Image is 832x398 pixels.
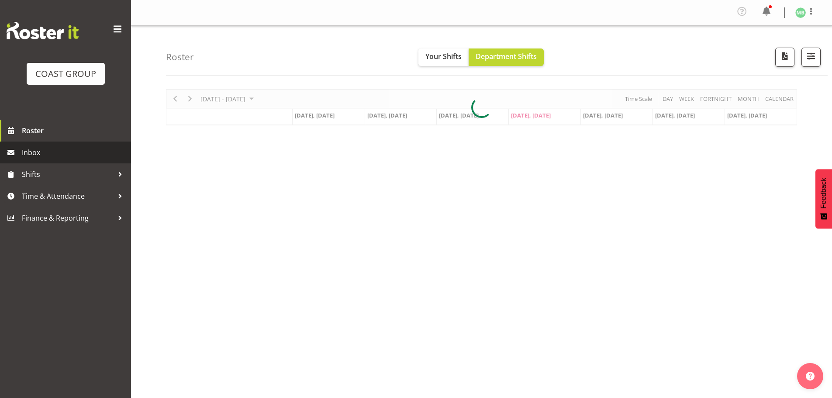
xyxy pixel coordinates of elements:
[22,146,127,159] span: Inbox
[795,7,806,18] img: mike-bullock1158.jpg
[22,124,127,137] span: Roster
[476,52,537,61] span: Department Shifts
[425,52,462,61] span: Your Shifts
[815,169,832,228] button: Feedback - Show survey
[22,168,114,181] span: Shifts
[820,178,828,208] span: Feedback
[806,372,815,381] img: help-xxl-2.png
[166,52,194,62] h4: Roster
[801,48,821,67] button: Filter Shifts
[22,211,114,225] span: Finance & Reporting
[775,48,794,67] button: Download a PDF of the roster according to the set date range.
[35,67,96,80] div: COAST GROUP
[469,48,544,66] button: Department Shifts
[22,190,114,203] span: Time & Attendance
[418,48,469,66] button: Your Shifts
[7,22,79,39] img: Rosterit website logo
